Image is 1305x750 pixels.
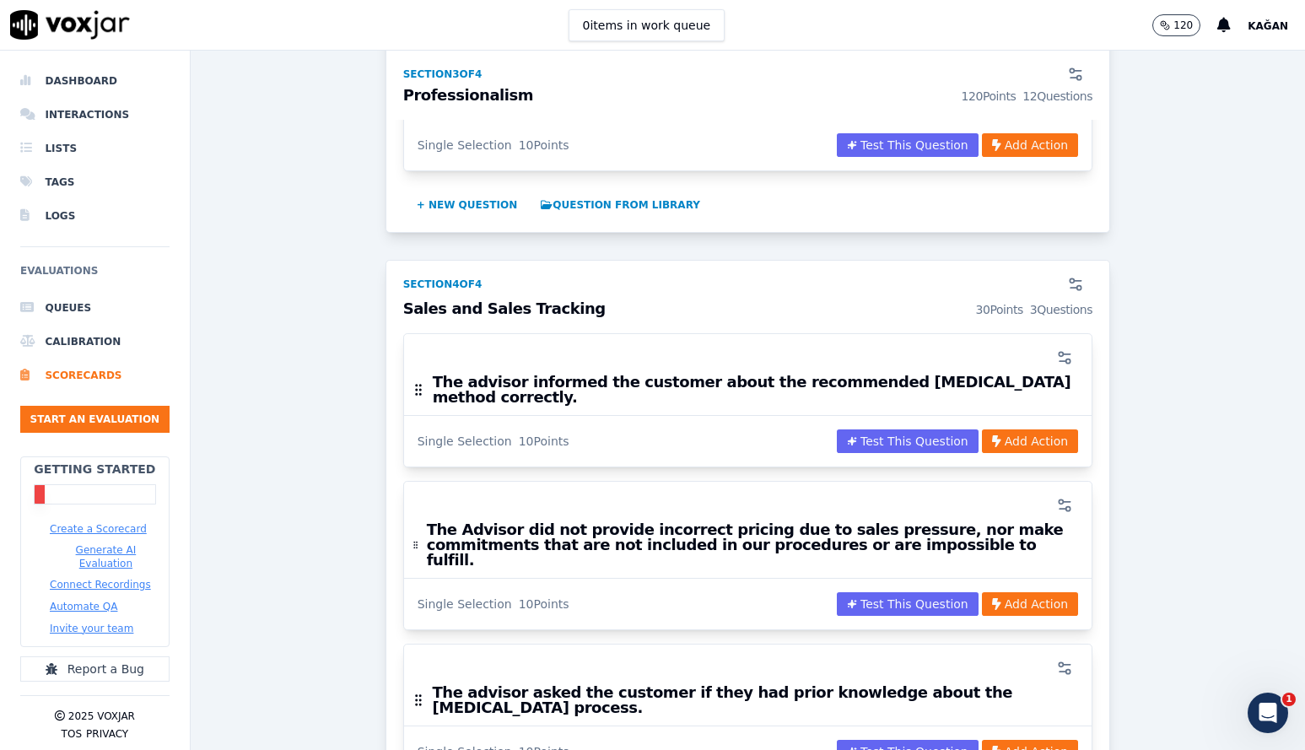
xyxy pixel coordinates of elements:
div: 120 Points [962,88,1016,105]
div: Section 3 of 4 [403,67,483,81]
h6: Evaluations [20,261,170,291]
div: 10 Points [519,596,569,612]
h2: Getting Started [34,461,155,478]
button: Create a Scorecard [50,522,147,536]
a: Calibration [20,325,170,359]
a: Tags [20,165,170,199]
button: Privacy [86,727,128,741]
img: voxjar logo [10,10,130,40]
a: Queues [20,291,170,325]
p: 2025 Voxjar [68,710,135,723]
h3: The advisor informed the customer about the recommended [MEDICAL_DATA] method correctly. [433,375,1078,405]
button: Add Action [982,429,1078,453]
button: Test This Question [837,429,979,453]
div: Single Selection [418,137,512,154]
iframe: Intercom live chat [1248,693,1288,733]
div: Single Selection [418,433,512,450]
button: + New question [410,192,525,219]
div: 3 Questions [1030,301,1092,318]
div: 10 Points [519,137,569,154]
button: Generate AI Evaluation [50,543,162,570]
a: Dashboard [20,64,170,98]
h3: The Advisor did not provide incorrect pricing due to sales pressure, nor make commitments that ar... [427,522,1078,568]
h3: Sales and Sales Tracking [403,301,1092,318]
button: Invite your team [50,622,133,635]
h3: Professionalism [403,88,1092,105]
button: Connect Recordings [50,578,151,591]
button: Kağan [1248,15,1305,35]
button: Question from Library [534,192,707,219]
button: Start an Evaluation [20,406,170,433]
div: Section 4 of 4 [403,278,483,291]
h3: The advisor asked the customer if they had prior knowledge about the [MEDICAL_DATA] process. [433,685,1079,715]
a: Logs [20,199,170,233]
span: 1 [1282,693,1296,706]
span: Kağan [1248,20,1288,32]
p: 120 [1173,19,1193,32]
div: 12 Questions [1022,88,1092,105]
button: Report a Bug [20,656,170,682]
a: Lists [20,132,170,165]
div: 10 Points [519,433,569,450]
button: Automate QA [50,600,117,613]
button: Add Action [982,592,1078,616]
a: Scorecards [20,359,170,392]
button: Test This Question [837,133,979,157]
button: TOS [62,727,82,741]
div: Single Selection [418,596,512,612]
button: Test This Question [837,592,979,616]
button: Add Action [982,133,1078,157]
a: Interactions [20,98,170,132]
button: 120 [1152,14,1200,36]
div: 30 Points [976,301,1023,318]
button: 120 [1152,14,1217,36]
button: 0items in work queue [569,9,725,41]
